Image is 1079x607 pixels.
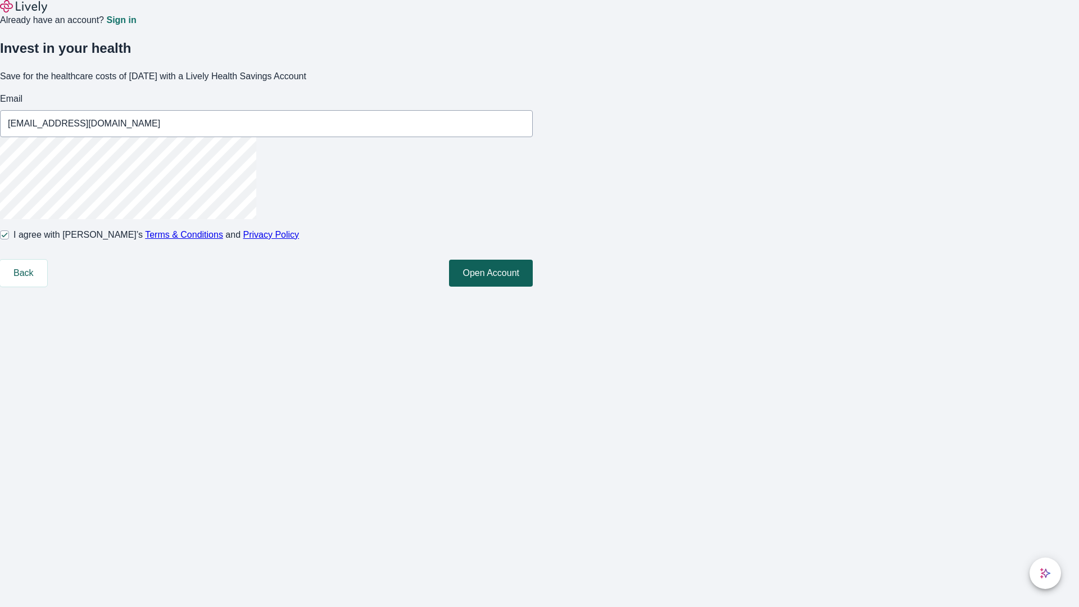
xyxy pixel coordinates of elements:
a: Privacy Policy [243,230,300,239]
button: Open Account [449,260,533,287]
button: chat [1030,558,1061,589]
a: Terms & Conditions [145,230,223,239]
span: I agree with [PERSON_NAME]’s and [13,228,299,242]
svg: Lively AI Assistant [1040,568,1051,579]
a: Sign in [106,16,136,25]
